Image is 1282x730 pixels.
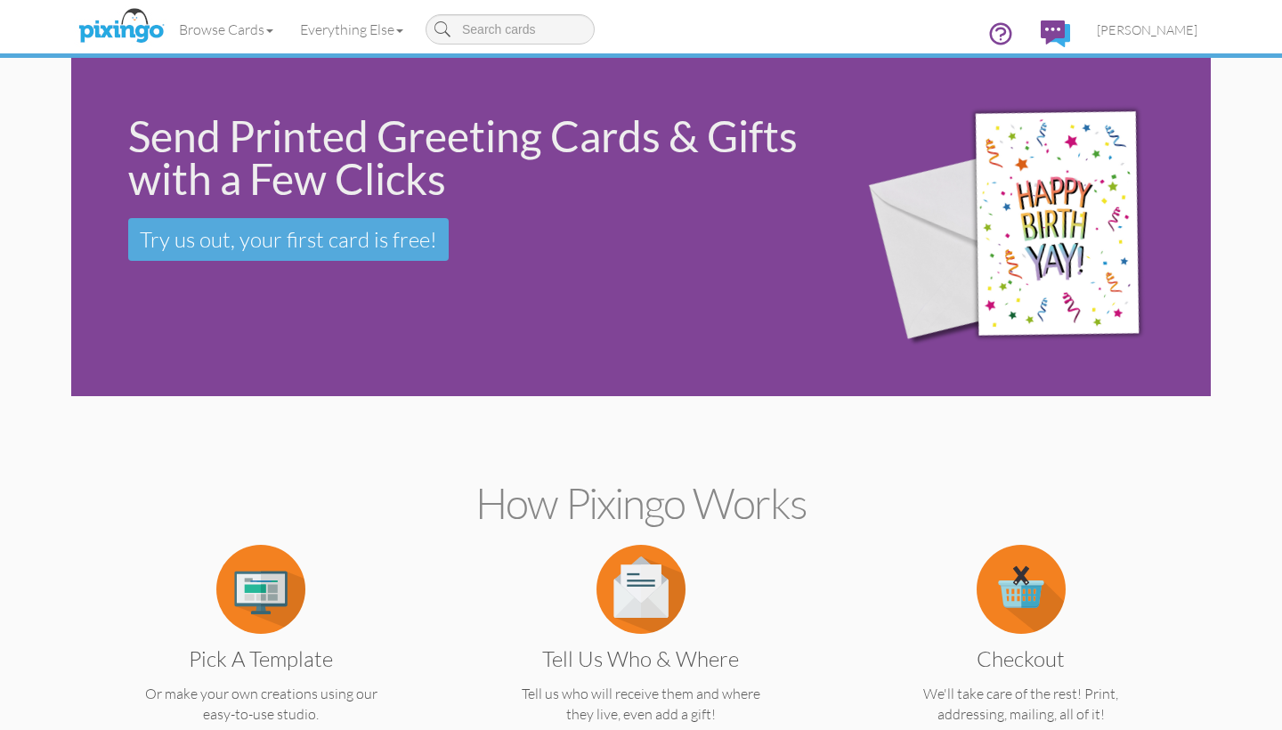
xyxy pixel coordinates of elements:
[140,226,437,253] span: Try us out, your first card is free!
[128,115,816,200] div: Send Printed Greeting Cards & Gifts with a Few Clicks
[596,545,686,634] img: item.alt
[875,647,1166,670] h3: Checkout
[102,480,1180,527] h2: How Pixingo works
[1041,20,1070,47] img: comments.svg
[482,684,799,725] p: Tell us who will receive them and where they live, even add a gift!
[287,7,417,52] a: Everything Else
[216,545,305,634] img: item.alt
[862,579,1180,725] a: Checkout We'll take care of the rest! Print, addressing, mailing, all of it!
[862,684,1180,725] p: We'll take care of the rest! Print, addressing, mailing, all of it!
[977,545,1066,634] img: item.alt
[128,218,449,261] a: Try us out, your first card is free!
[102,579,420,725] a: Pick a Template Or make your own creations using our easy-to-use studio.
[166,7,287,52] a: Browse Cards
[495,647,786,670] h3: Tell us Who & Where
[841,62,1206,393] img: 942c5090-71ba-4bfc-9a92-ca782dcda692.png
[1097,22,1197,37] span: [PERSON_NAME]
[102,684,420,725] p: Or make your own creations using our easy-to-use studio.
[1083,7,1211,53] a: [PERSON_NAME]
[74,4,168,49] img: pixingo logo
[116,647,407,670] h3: Pick a Template
[426,14,595,45] input: Search cards
[482,579,799,725] a: Tell us Who & Where Tell us who will receive them and where they live, even add a gift!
